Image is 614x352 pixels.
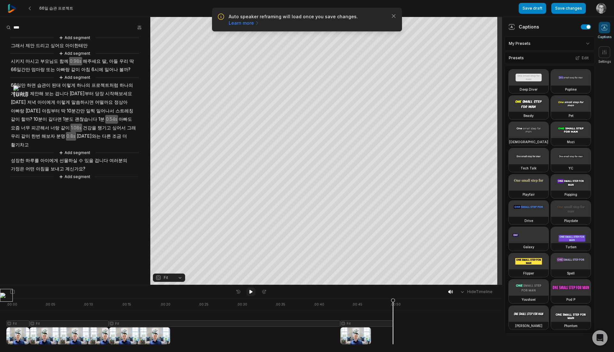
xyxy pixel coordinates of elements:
span: 말씀하시면 [71,98,94,107]
h3: Spell [567,271,575,276]
button: Add segment [58,173,91,180]
button: Edit [573,54,591,62]
div: My Presets [505,37,595,51]
span: 아침 [81,65,91,74]
span: 보는 [44,89,54,98]
span: 아들 [108,57,119,66]
span: 아침부터 [41,107,60,115]
span: 겁니다 [54,89,69,98]
span: 게임처럼 [10,89,29,98]
span: 해보자 [41,132,56,141]
span: 시작해보세요 [105,89,133,98]
h3: Playdate [564,218,578,223]
span: 6시에 [91,65,104,74]
span: 마시고 [25,57,40,66]
span: 하루를 [25,156,40,165]
h3: Pet [569,113,573,118]
span: 같이 [70,65,81,74]
button: Fit [153,274,185,282]
span: 딸, [101,57,108,66]
button: Add segment [58,149,91,156]
h3: Flipper [523,271,534,276]
button: Save draft [519,3,546,14]
span: 시키지 [10,57,25,66]
span: 길다면 [48,115,62,124]
span: [DATE] [25,107,41,115]
span: 같이 [20,132,31,141]
span: [DATE] [10,98,27,107]
span: 하나의 [119,81,134,90]
h3: YC [569,166,573,171]
span: 10분간만 [66,107,85,115]
span: 우리 [10,132,20,141]
span: 또는 [45,65,56,74]
span: Fit [164,275,168,281]
span: 어떨까요 [94,98,114,107]
span: 같이 [10,115,20,124]
span: 딱 [60,107,66,115]
span: 활기차고 [10,141,29,149]
span: 이렇게 [56,98,71,107]
span: 0.8s [66,132,76,141]
div: Presets [505,52,595,64]
span: 1분 [98,115,105,124]
span: 저녁 [27,98,37,107]
span: 조금 [112,132,122,141]
span: 스트레칭 [115,107,134,115]
span: 이렇게 [61,81,76,90]
span: 1.08s [70,124,82,132]
span: 피곤해서 [31,124,50,132]
span: 요즘 [10,124,20,132]
button: Add segment [58,50,91,57]
span: 습관이 [36,81,51,90]
div: . 00:50 [390,302,401,307]
span: 여러분의 [109,156,128,165]
span: [DATE]부터 [69,89,94,98]
span: 건강을 [82,124,97,132]
span: 우리 [119,57,129,66]
span: 계신가요? [65,165,86,173]
span: 아이에게 [37,98,56,107]
span: 하면 [26,81,36,90]
span: 그래 [126,124,137,132]
span: [DATE]와는 [76,132,101,141]
a: Learn more [229,20,260,26]
span: 일어나 [104,65,119,74]
h3: Phantom [564,323,578,328]
span: 너무 [20,124,31,132]
span: 한번 [31,132,41,141]
span: 가정은 [10,165,25,173]
span: 챙기고 [97,124,112,132]
button: Add segment [58,74,91,81]
span: 분명 [56,132,66,141]
h3: Popping [564,192,577,197]
h3: Youshaei [522,297,536,302]
button: Save changes [551,3,586,14]
span: 아빠랑 [10,107,25,115]
span: [URL] [13,91,28,98]
span: 1분도 [62,115,74,124]
div: Open Intercom Messenger [592,330,608,346]
button: [URL] [13,86,28,98]
span: 겁니다 [94,156,109,165]
span: 아이한테만 [65,41,88,50]
span: 66일 습관 프로젝트 [39,6,73,11]
h3: Tech Talk [521,166,537,171]
span: 해주세요 [82,57,101,66]
span: 그래서 [10,41,25,50]
span: 66일간만 [10,65,31,74]
span: 당장 [94,89,105,98]
span: 제안해 [29,89,44,98]
button: Captions [598,22,611,39]
span: 성장한 [10,156,25,165]
span: 하나의 [76,81,91,90]
h3: [DEMOGRAPHIC_DATA] [509,139,548,144]
button: Add segment [58,34,91,41]
span: 있을 [84,156,94,165]
span: 보내고 [50,165,65,173]
span: 어떤 [25,165,35,173]
span: 아빠랑 [56,65,70,74]
h3: Popline [565,87,577,92]
span: 같이 [60,124,70,132]
h3: Drive [524,218,533,223]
